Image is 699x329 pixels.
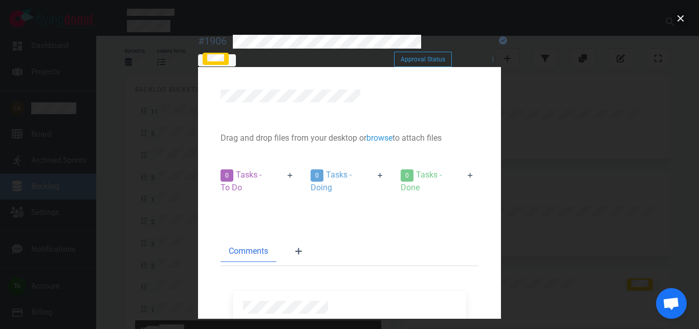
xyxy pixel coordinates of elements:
[366,133,392,143] a: browse
[672,10,689,27] button: close
[401,170,442,192] span: Tasks - Done
[656,288,687,319] a: Chat abierto
[221,170,261,192] span: Tasks - To Do
[221,133,366,143] span: Drag and drop files from your desktop or
[311,169,323,182] span: 0
[198,35,227,48] div: #1906
[394,52,452,67] button: Approval Status
[311,170,352,192] span: Tasks - Doing
[401,169,413,182] span: 0
[229,245,268,257] span: Comments
[221,169,233,182] span: 0
[392,133,442,143] span: to attach files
